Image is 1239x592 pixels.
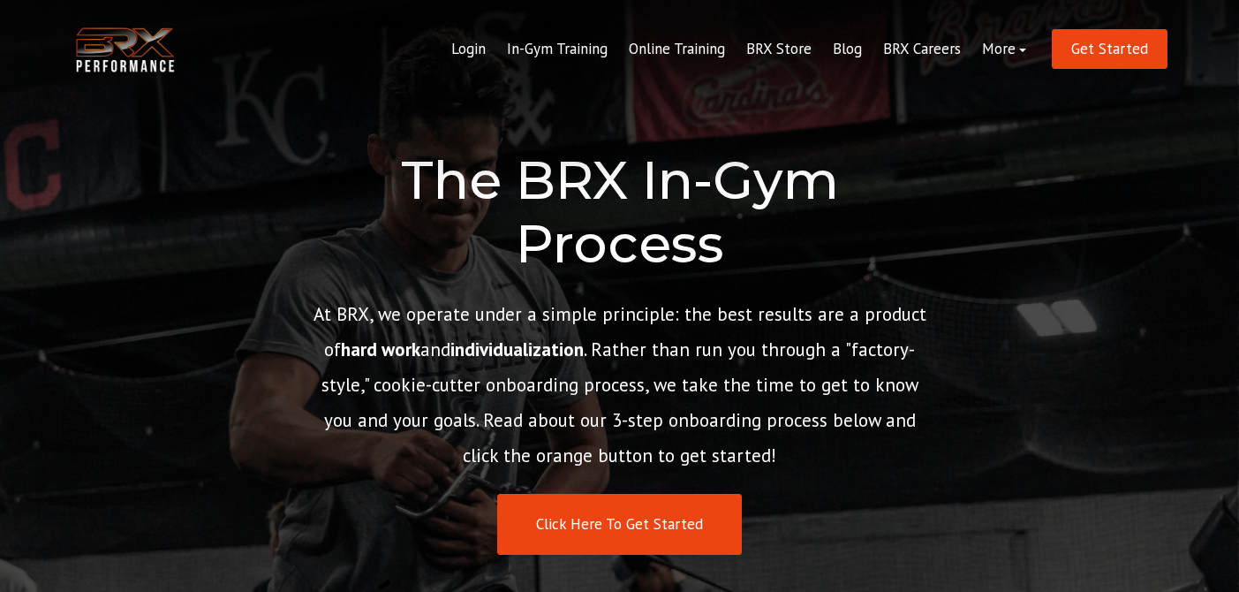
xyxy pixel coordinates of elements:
span: At BRX, we operate under a simple principle: the best results are a product of and . Rather than ... [314,302,926,467]
strong: individualization [450,338,584,361]
img: BRX Transparent Logo-2 [72,23,178,77]
a: In-Gym Training [496,28,618,71]
a: Online Training [618,28,736,71]
span: The BRX In-Gym Process [401,148,839,276]
a: Login [441,28,496,71]
a: Blog [822,28,873,71]
strong: hard work [341,338,420,361]
a: More [971,28,1037,71]
a: BRX Store [736,28,822,71]
a: BRX Careers [873,28,971,71]
div: Navigation Menu [441,28,1037,71]
a: Get Started [1052,29,1167,69]
a: Click Here To Get Started [497,494,742,555]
